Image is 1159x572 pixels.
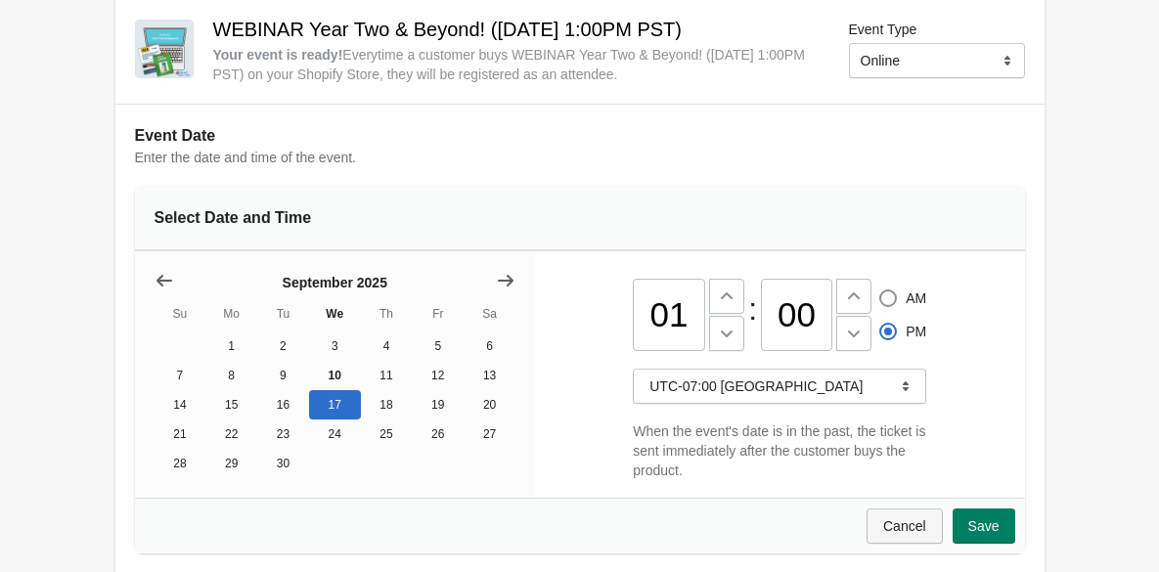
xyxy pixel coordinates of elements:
th: Monday [205,296,257,331]
button: Tuesday September 30 2025 [257,449,309,478]
span: Enter the date and time of the event. [135,150,356,165]
button: Sunday September 28 2025 [155,449,206,478]
button: Thursday September 11 2025 [361,361,413,390]
button: Sunday September 7 2025 [155,361,206,390]
span: When the event's date is in the past, the ticket is sent immediately after the customer buys the ... [633,423,925,478]
button: Monday September 29 2025 [205,449,257,478]
div: Everytime a customer buys WEBINAR Year Two & Beyond! ([DATE] 1:00PM PST) on your Shopify Store, t... [213,45,817,84]
button: Wednesday September 3 2025 [309,331,361,361]
button: Thursday September 25 2025 [361,419,413,449]
th: Wednesday [309,296,361,331]
th: Thursday [361,296,413,331]
span: PM [906,322,926,341]
span: Save [968,518,1000,534]
button: Wednesday September 17 2025 [309,390,361,419]
button: Monday September 1 2025 [205,331,257,361]
button: Saturday September 6 2025 [464,331,515,361]
span: Cancel [883,518,926,534]
button: Tuesday September 23 2025 [257,419,309,449]
button: Tuesday September 2 2025 [257,331,309,361]
button: Monday September 22 2025 [205,419,257,449]
label: Event Type [849,20,917,39]
button: Friday September 19 2025 [412,390,464,419]
th: Friday [412,296,464,331]
button: Thursday September 4 2025 [361,331,413,361]
button: Friday September 12 2025 [412,361,464,390]
img: 4_8670cec7-f8dc-46c5-b4f8-261207c8b9f8.png [136,21,193,77]
th: Tuesday [257,296,309,331]
button: Monday September 8 2025 [205,361,257,390]
div: Select Date and Time [155,206,410,230]
button: Saturday September 27 2025 [464,419,515,449]
th: Sunday [155,296,206,331]
div: : [748,299,757,319]
button: Show previous month, August 2025 [147,263,182,298]
button: Show next month, October 2025 [488,263,523,298]
span: AM [906,288,926,308]
button: Today Wednesday September 10 2025 [309,361,361,390]
button: Friday September 5 2025 [412,331,464,361]
h2: WEBINAR Year Two & Beyond! ([DATE] 1:00PM PST) [213,14,817,45]
button: Thursday September 18 2025 [361,390,413,419]
span: UTC-07:00 [GEOGRAPHIC_DATA] [649,378,863,394]
strong: Your event is ready ! [213,47,343,63]
button: Monday September 15 2025 [205,390,257,419]
button: Tuesday September 9 2025 [257,361,309,390]
button: Sunday September 14 2025 [155,390,206,419]
button: Friday September 26 2025 [412,419,464,449]
button: Sunday September 21 2025 [155,419,206,449]
button: Wednesday September 24 2025 [309,419,361,449]
button: Cancel [867,508,943,544]
button: Saturday September 13 2025 [464,361,515,390]
h2: Event Date [135,124,1025,148]
button: UTC-07:00 [GEOGRAPHIC_DATA] [633,369,926,404]
button: Save [953,508,1015,544]
button: Saturday September 20 2025 [464,390,515,419]
button: Tuesday September 16 2025 [257,390,309,419]
th: Saturday [464,296,515,331]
